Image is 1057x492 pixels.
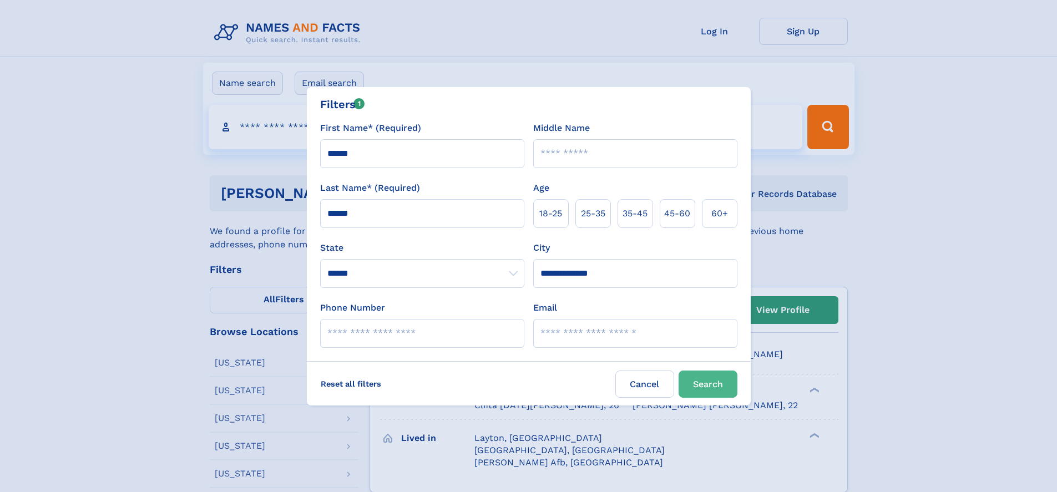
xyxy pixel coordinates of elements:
[320,241,524,255] label: State
[320,181,420,195] label: Last Name* (Required)
[664,207,690,220] span: 45‑60
[711,207,728,220] span: 60+
[533,121,590,135] label: Middle Name
[679,371,737,398] button: Search
[533,181,549,195] label: Age
[623,207,648,220] span: 35‑45
[320,301,385,315] label: Phone Number
[533,241,550,255] label: City
[615,371,674,398] label: Cancel
[581,207,605,220] span: 25‑35
[313,371,388,397] label: Reset all filters
[533,301,557,315] label: Email
[539,207,562,220] span: 18‑25
[320,96,365,113] div: Filters
[320,121,421,135] label: First Name* (Required)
